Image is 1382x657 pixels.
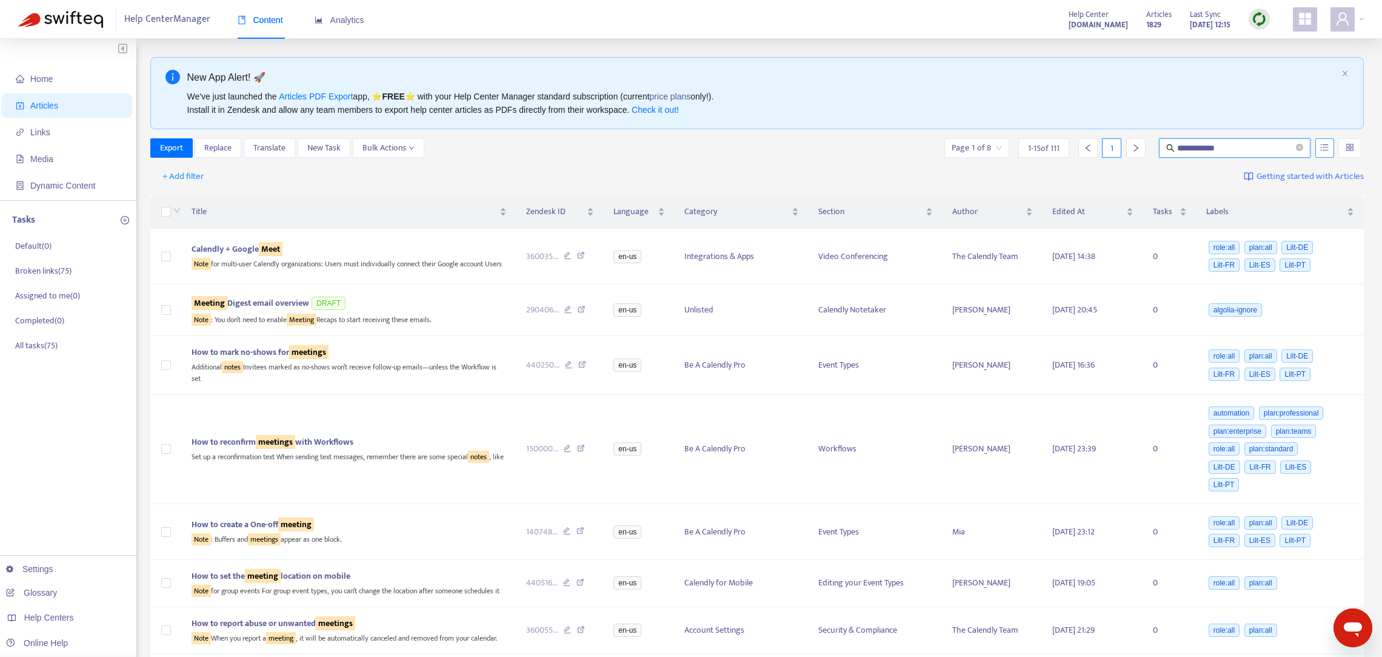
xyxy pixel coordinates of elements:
[943,195,1043,229] th: Author
[24,613,74,622] span: Help Centers
[353,138,424,158] button: Bulk Actionsdown
[1244,576,1277,590] span: plan:all
[1190,8,1221,21] span: Last Sync
[1298,12,1312,26] span: appstore
[809,607,943,655] td: Security & Compliance
[307,141,341,155] span: New Task
[15,240,52,252] p: Default ( 0 )
[192,296,227,310] sqkw: Meeting
[675,229,809,285] td: Integrations & Apps
[1143,195,1197,229] th: Tasks
[613,359,641,372] span: en-us
[1209,406,1254,420] span: automation
[1280,368,1310,381] span: Lilt-PT
[222,361,243,373] sqkw: notes
[1244,534,1275,547] span: Lilt-ES
[382,92,404,101] b: FREE
[1166,144,1175,152] span: search
[315,15,364,25] span: Analytics
[1244,624,1277,637] span: plan:all
[1281,241,1313,254] span: Lilt-DE
[256,435,295,449] sqkw: meetings
[187,70,1337,85] div: New App Alert! 🚀
[1281,349,1313,363] span: Lilt-DE
[1052,623,1095,637] span: [DATE] 21:29
[253,141,285,155] span: Translate
[362,141,415,155] span: Bulk Actions
[15,264,72,277] p: Broken links ( 75 )
[192,585,211,597] sqkw: Note
[409,145,415,151] span: down
[943,504,1043,560] td: Mia
[1143,229,1197,285] td: 0
[173,207,181,214] span: down
[809,285,943,336] td: Calendly Notetaker
[1209,349,1240,363] span: role:all
[204,141,232,155] span: Replace
[613,525,641,539] span: en-us
[195,138,241,158] button: Replace
[30,74,53,84] span: Home
[1146,18,1161,32] strong: 1829
[16,128,24,136] span: link
[15,339,58,352] p: All tasks ( 75 )
[316,616,355,630] sqkw: meetings
[6,588,57,598] a: Glossary
[192,569,350,583] span: How to set the location on mobile
[1281,516,1313,530] span: Lilt-DE
[943,560,1043,607] td: [PERSON_NAME]
[192,435,353,449] span: How to reconfirm with Workflows
[1209,258,1240,272] span: Lilt-FR
[278,517,314,531] sqkw: meeting
[818,205,923,218] span: Section
[192,312,507,326] div: : You don’t need to enable Recaps to start receiving these emails.
[1280,460,1311,474] span: Lilt-ES
[1209,460,1240,474] span: Lilt-DE
[1069,18,1128,32] strong: [DOMAIN_NAME]
[809,336,943,394] td: Event Types
[1052,249,1095,263] span: [DATE] 14:38
[809,504,943,560] td: Event Types
[1244,172,1253,181] img: image-link
[16,75,24,83] span: home
[16,155,24,163] span: file-image
[192,258,211,270] sqkw: Note
[15,289,80,302] p: Assigned to me ( 0 )
[1206,205,1344,218] span: Labels
[315,16,323,24] span: area-chart
[1244,258,1275,272] span: Lilt-ES
[192,296,309,310] span: Digest email overview
[526,525,558,539] span: 140748 ...
[675,195,809,229] th: Category
[259,242,282,256] sqkw: Meet
[650,92,691,101] a: price plans
[30,154,53,164] span: Media
[192,531,507,545] div: : Buffers and appear as one block.
[30,181,95,190] span: Dynamic Content
[952,205,1024,218] span: Author
[192,449,507,463] div: Set up a reconfirmation text When sending text messages, remember there are some special , like
[1244,516,1277,530] span: plan:all
[675,607,809,655] td: Account Settings
[1244,368,1275,381] span: Lilt-ES
[1190,18,1230,32] strong: [DATE] 12:15
[182,195,516,229] th: Title
[1244,460,1275,474] span: Lilt-FR
[1209,478,1240,491] span: Lilt-PT
[613,205,655,218] span: Language
[809,395,943,505] td: Workflows
[192,345,329,359] span: How to mark no-shows for
[312,297,345,310] span: DRAFT
[124,8,210,31] span: Help Center Manager
[192,314,211,326] sqkw: Note
[675,504,809,560] td: Be A Calendly Pro
[1209,241,1240,254] span: role:all
[162,169,204,184] span: + Add filter
[1257,170,1364,184] span: Getting started with Articles
[160,141,183,155] span: Export
[289,345,329,359] sqkw: meetings
[943,336,1043,394] td: [PERSON_NAME]
[1244,442,1298,456] span: plan:standard
[165,70,180,84] span: info-circle
[943,285,1043,336] td: [PERSON_NAME]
